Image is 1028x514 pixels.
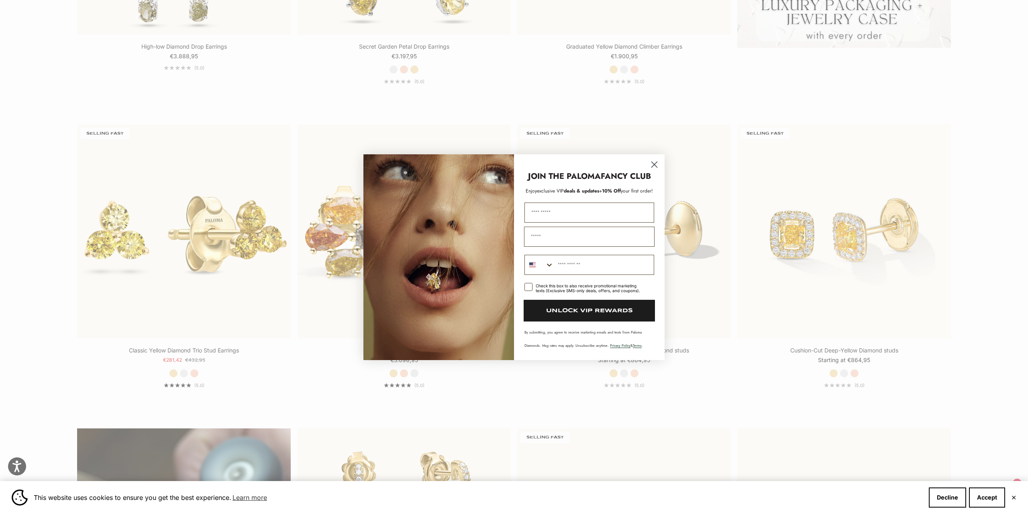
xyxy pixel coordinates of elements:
span: deals & updates [537,187,599,195]
span: + your first order! [599,187,653,195]
p: By submitting, you agree to receive marketing emails and texts from Paloma Diamonds. Msg rates ma... [524,330,654,348]
span: & . [610,343,643,348]
span: 10% Off [602,187,621,195]
button: Close dialog [647,158,661,172]
button: Search Countries [525,255,554,274]
a: Privacy Policy [610,343,630,348]
strong: FANCY CLUB [601,170,651,182]
input: Phone Number [554,255,654,274]
a: Learn more [231,491,268,504]
span: This website uses cookies to ensure you get the best experience. [34,491,922,504]
span: Enjoy [526,187,537,195]
button: Close [1011,495,1016,500]
img: United States [529,262,536,268]
img: Loading... [363,154,514,360]
a: Terms [633,343,642,348]
button: Accept [969,487,1005,508]
input: First Name [524,203,654,223]
input: Email [524,227,655,247]
span: exclusive VIP [537,187,564,195]
div: Check this box to also receive promotional marketing texts (Exclusive SMS-only deals, offers, and... [536,283,645,293]
button: UNLOCK VIP REWARDS [524,300,655,322]
button: Decline [929,487,966,508]
strong: JOIN THE PALOMA [528,170,601,182]
img: Cookie banner [12,489,28,506]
